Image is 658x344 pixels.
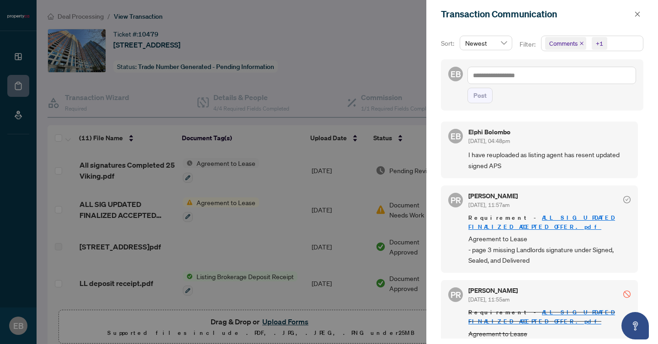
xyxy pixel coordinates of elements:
div: Transaction Communication [441,7,631,21]
span: [DATE], 11:55am [468,296,509,303]
span: Requirement - [468,213,631,232]
span: Agreement to Lease - page 3 missing Landlords signature under Signed, Sealed, and Delivered [468,233,631,265]
span: EB [451,68,461,80]
button: Post [467,88,493,103]
h5: [PERSON_NAME] [468,193,518,199]
span: check-circle [623,196,631,203]
span: [DATE], 04:48pm [468,138,510,144]
span: Comments [549,39,578,48]
div: +1 [596,39,603,48]
span: I have reuploaded as listing agent has resent updated signed APS [468,149,631,171]
span: Comments [545,37,586,50]
a: ALL SIG UPDATED FINALIZED ACCEPTED OFFER.pdf [468,308,615,325]
p: Sort: [441,38,456,48]
span: [DATE], 11:57am [468,201,509,208]
h5: [PERSON_NAME] [468,287,518,294]
h5: Elphi Bolombo [468,129,510,135]
span: PR [451,288,461,301]
p: Filter: [520,39,537,49]
button: Open asap [621,312,649,339]
a: ALL SIG UPDATED FINALIZED ACCEPTED OFFER.pdf [468,214,615,231]
span: close [634,11,641,17]
span: EB [451,130,461,143]
span: stop [623,291,631,298]
span: Newest [465,36,507,50]
span: close [579,41,584,46]
span: Requirement - [468,308,631,326]
span: PR [451,194,461,206]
